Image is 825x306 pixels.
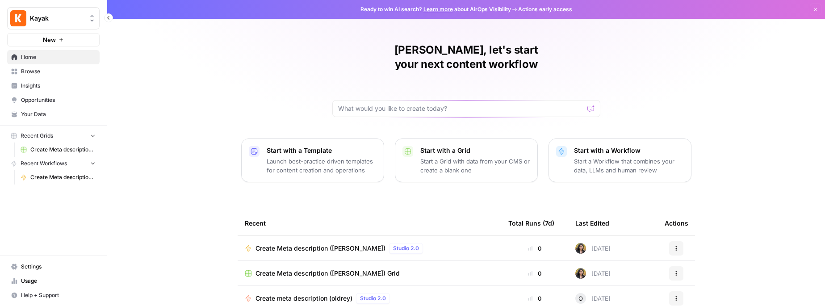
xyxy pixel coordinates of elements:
div: 0 [508,294,561,303]
input: What would you like to create today? [338,104,584,113]
span: Recent Grids [21,132,53,140]
p: Start a Workflow that combines your data, LLMs and human review [574,157,684,175]
span: O [578,294,583,303]
span: Create Meta description ([PERSON_NAME]) Grid [30,146,96,154]
div: [DATE] [575,293,611,304]
a: Create Meta description ([PERSON_NAME]) Grid [245,269,494,278]
img: Kayak Logo [10,10,26,26]
div: Total Runs (7d) [508,211,554,235]
button: Recent Grids [7,129,100,143]
a: Your Data [7,107,100,122]
a: Create meta description (oldrey)Studio 2.0 [245,293,494,304]
button: Start with a GridStart a Grid with data from your CMS or create a blank one [395,138,538,182]
button: Recent Workflows [7,157,100,170]
span: Your Data [21,110,96,118]
span: Browse [21,67,96,75]
span: Ready to win AI search? about AirOps Visibility [360,5,511,13]
button: New [7,33,100,46]
span: Create Meta description ([PERSON_NAME]) Grid [255,269,400,278]
span: Kayak [30,14,84,23]
button: Workspace: Kayak [7,7,100,29]
a: Opportunities [7,93,100,107]
a: Create Meta description ([PERSON_NAME]) [17,170,100,184]
a: Home [7,50,100,64]
span: Home [21,53,96,61]
span: Studio 2.0 [360,294,386,302]
span: Actions early access [518,5,572,13]
div: 0 [508,269,561,278]
button: Help + Support [7,288,100,302]
img: re7xpd5lpd6r3te7ued3p9atxw8h [575,243,586,254]
p: Launch best-practice driven templates for content creation and operations [267,157,377,175]
div: Actions [665,211,688,235]
div: [DATE] [575,243,611,254]
span: Create Meta description ([PERSON_NAME]) [30,173,96,181]
div: Recent [245,211,494,235]
p: Start with a Template [267,146,377,155]
h1: [PERSON_NAME], let's start your next content workflow [332,43,600,71]
span: Insights [21,82,96,90]
a: Browse [7,64,100,79]
a: Create Meta description ([PERSON_NAME]) Grid [17,143,100,157]
span: Recent Workflows [21,159,67,168]
span: Usage [21,277,96,285]
a: Create Meta description ([PERSON_NAME])Studio 2.0 [245,243,494,254]
img: re7xpd5lpd6r3te7ued3p9atxw8h [575,268,586,279]
div: 0 [508,244,561,253]
button: Start with a TemplateLaunch best-practice driven templates for content creation and operations [241,138,384,182]
a: Learn more [423,6,453,13]
span: Help + Support [21,291,96,299]
span: Settings [21,263,96,271]
a: Insights [7,79,100,93]
p: Start with a Workflow [574,146,684,155]
span: Studio 2.0 [393,244,419,252]
span: New [43,35,56,44]
a: Settings [7,260,100,274]
a: Usage [7,274,100,288]
p: Start with a Grid [420,146,530,155]
button: Start with a WorkflowStart a Workflow that combines your data, LLMs and human review [549,138,691,182]
span: Opportunities [21,96,96,104]
span: Create meta description (oldrey) [255,294,352,303]
div: Last Edited [575,211,609,235]
p: Start a Grid with data from your CMS or create a blank one [420,157,530,175]
div: [DATE] [575,268,611,279]
span: Create Meta description ([PERSON_NAME]) [255,244,385,253]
